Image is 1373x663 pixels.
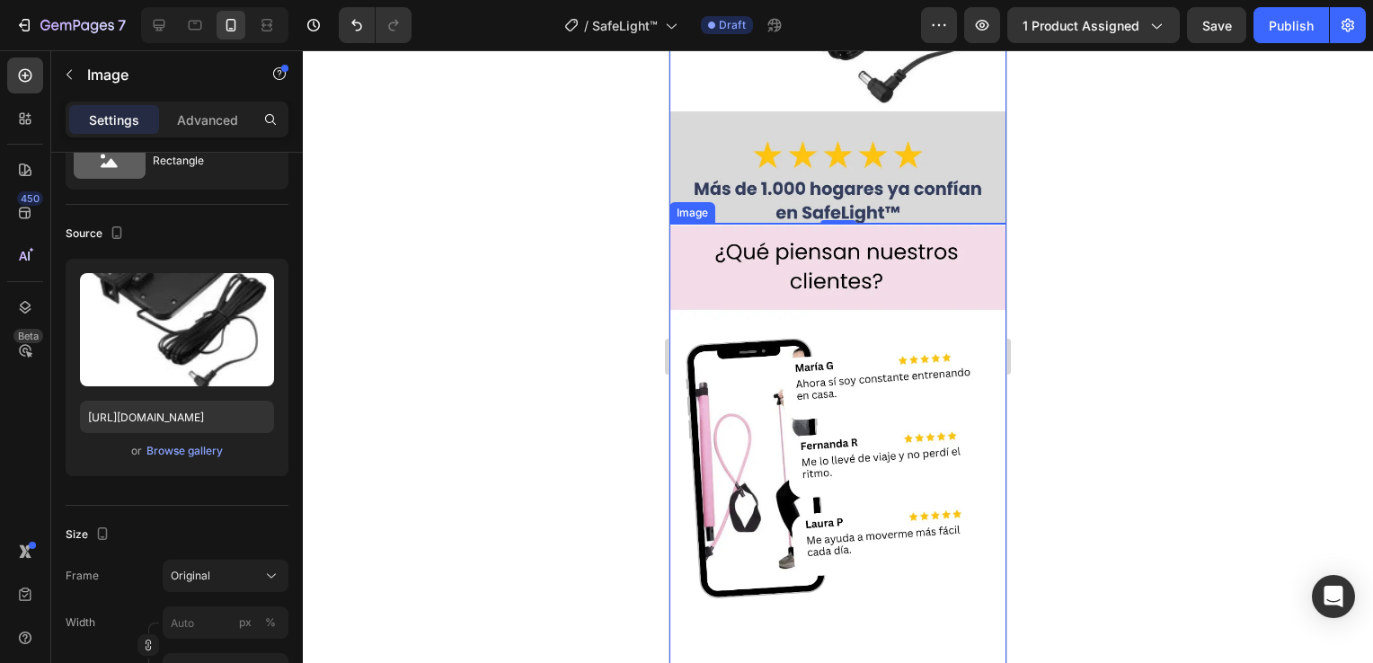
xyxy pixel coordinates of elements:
[171,568,210,584] span: Original
[17,191,43,206] div: 450
[1312,575,1355,618] div: Open Intercom Messenger
[669,50,1006,663] iframe: Design area
[584,16,589,35] span: /
[239,614,252,631] div: px
[118,14,126,36] p: 7
[131,440,142,462] span: or
[66,568,99,584] label: Frame
[80,401,274,433] input: https://example.com/image.jpg
[7,7,134,43] button: 7
[592,16,658,35] span: SafeLight™
[89,110,139,129] p: Settings
[1007,7,1180,43] button: 1 product assigned
[153,140,262,181] div: Rectangle
[1253,7,1329,43] button: Publish
[13,329,43,343] div: Beta
[66,614,95,631] label: Width
[265,614,276,631] div: %
[66,523,113,547] div: Size
[260,612,281,633] button: px
[1269,16,1314,35] div: Publish
[80,273,274,386] img: preview-image
[163,606,288,639] input: px%
[1202,18,1232,33] span: Save
[235,612,256,633] button: %
[146,442,224,460] button: Browse gallery
[1023,16,1139,35] span: 1 product assigned
[719,17,746,33] span: Draft
[1187,7,1246,43] button: Save
[177,110,238,129] p: Advanced
[87,64,240,85] p: Image
[146,443,223,459] div: Browse gallery
[163,560,288,592] button: Original
[339,7,412,43] div: Undo/Redo
[66,222,128,246] div: Source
